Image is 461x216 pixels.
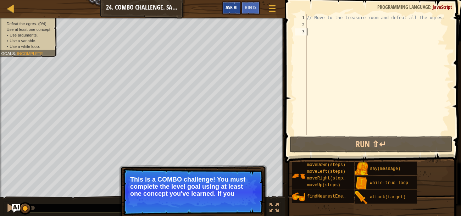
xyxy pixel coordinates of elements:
[7,38,53,44] li: Use a variable.
[295,28,307,35] div: 3
[377,4,430,10] span: Programming language
[370,195,406,200] span: attack(target)
[370,166,400,171] span: say(message)
[7,21,46,26] span: Defeat the ogres. (0/4)
[1,21,53,27] li: Defeat the ogres.
[7,44,8,49] i: •
[290,136,452,153] button: Run ⇧↵
[292,190,305,204] img: portrait.png
[4,201,18,216] button: Ctrl + P: Pause
[10,44,40,49] span: Use a while loop.
[7,32,53,38] li: Use arguments.
[1,27,53,32] li: Use at least one concept:
[10,33,38,37] span: Use arguments.
[433,4,452,10] span: JavaScript
[10,38,36,43] span: Use a variable.
[430,4,433,10] span: :
[307,169,345,174] span: moveLeft(steps)
[1,51,15,56] span: Goals
[355,162,368,176] img: portrait.png
[292,169,305,183] img: portrait.png
[7,27,51,32] span: Use at least one concept:
[222,1,241,15] button: Ask AI
[263,1,281,18] button: Show game menu
[12,204,20,212] button: Ask AI
[355,177,368,190] img: portrait.png
[295,21,307,28] div: 2
[226,4,238,11] span: Ask AI
[130,176,256,197] p: This is a COMBO challenge! You must complete the level goal using at least one concept you've lea...
[307,183,340,188] span: moveUp(steps)
[15,51,17,56] span: :
[307,194,353,199] span: findNearestEnemy()
[370,181,408,185] span: while-true loop
[295,14,307,21] div: 1
[7,38,8,43] i: •
[307,176,348,181] span: moveRight(steps)
[267,201,281,216] button: Toggle fullscreen
[245,4,256,11] span: Hints
[355,191,368,204] img: portrait.png
[17,51,43,56] span: Incomplete
[307,162,345,167] span: moveDown(steps)
[7,33,8,37] i: •
[7,44,53,49] li: Use a while loop.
